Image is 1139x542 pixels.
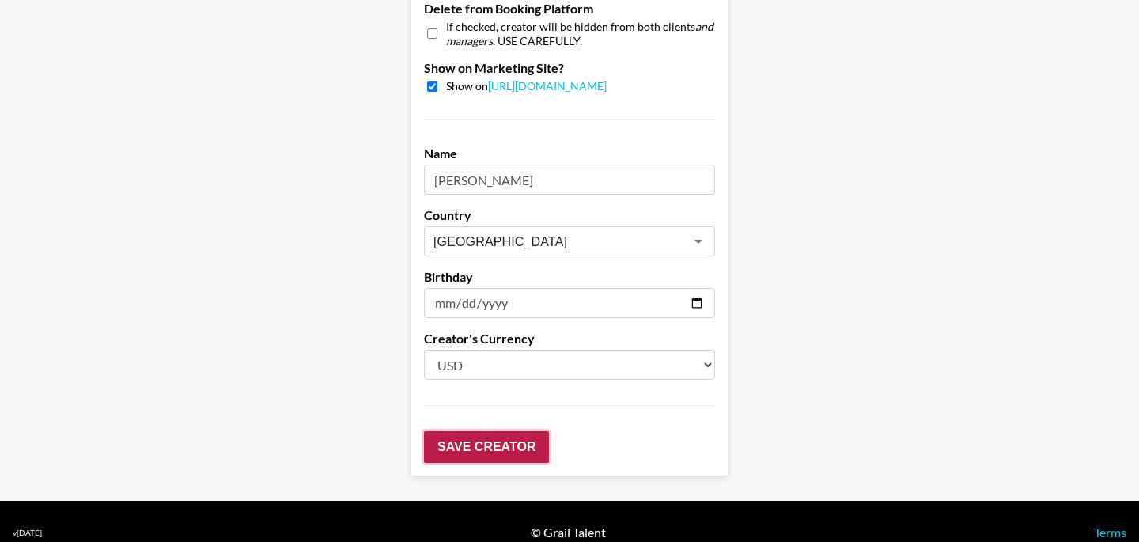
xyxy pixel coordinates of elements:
[446,20,715,47] span: If checked, creator will be hidden from both clients . USE CAREFULLY.
[687,230,710,252] button: Open
[13,528,42,538] div: v [DATE]
[424,146,715,161] label: Name
[1094,525,1126,540] a: Terms
[424,431,549,463] input: Save Creator
[488,79,607,93] a: [URL][DOMAIN_NAME]
[424,331,715,347] label: Creator's Currency
[424,207,715,223] label: Country
[531,525,606,540] div: © Grail Talent
[424,269,715,285] label: Birthday
[424,60,715,76] label: Show on Marketing Site?
[446,79,607,94] span: Show on
[446,20,713,47] em: and managers
[424,1,715,17] label: Delete from Booking Platform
